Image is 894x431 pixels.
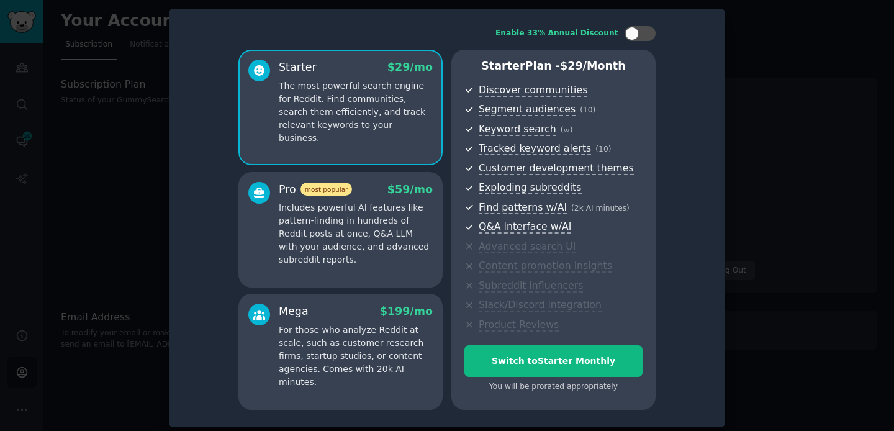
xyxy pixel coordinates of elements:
[464,381,643,392] div: You will be prorated appropriately
[479,279,583,293] span: Subreddit influencers
[479,260,612,273] span: Content promotion insights
[595,145,611,153] span: ( 10 )
[560,60,626,72] span: $ 29 /month
[300,183,353,196] span: most popular
[479,240,576,253] span: Advanced search UI
[279,201,433,266] p: Includes powerful AI features like pattern-finding in hundreds of Reddit posts at once, Q&A LLM w...
[479,201,567,214] span: Find patterns w/AI
[561,125,573,134] span: ( ∞ )
[479,220,571,234] span: Q&A interface w/AI
[479,299,602,312] span: Slack/Discord integration
[479,162,634,175] span: Customer development themes
[387,61,433,73] span: $ 29 /mo
[495,28,618,39] div: Enable 33% Annual Discount
[580,106,595,114] span: ( 10 )
[465,355,642,368] div: Switch to Starter Monthly
[279,60,317,75] div: Starter
[279,79,433,145] p: The most powerful search engine for Reddit. Find communities, search them efficiently, and track ...
[479,142,591,155] span: Tracked keyword alerts
[464,58,643,74] p: Starter Plan -
[279,182,352,197] div: Pro
[479,319,559,332] span: Product Reviews
[464,345,643,377] button: Switch toStarter Monthly
[479,84,587,97] span: Discover communities
[479,103,576,116] span: Segment audiences
[380,305,433,317] span: $ 199 /mo
[479,181,581,194] span: Exploding subreddits
[571,204,630,212] span: ( 2k AI minutes )
[279,324,433,389] p: For those who analyze Reddit at scale, such as customer research firms, startup studios, or conte...
[279,304,309,319] div: Mega
[479,123,556,136] span: Keyword search
[387,183,433,196] span: $ 59 /mo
